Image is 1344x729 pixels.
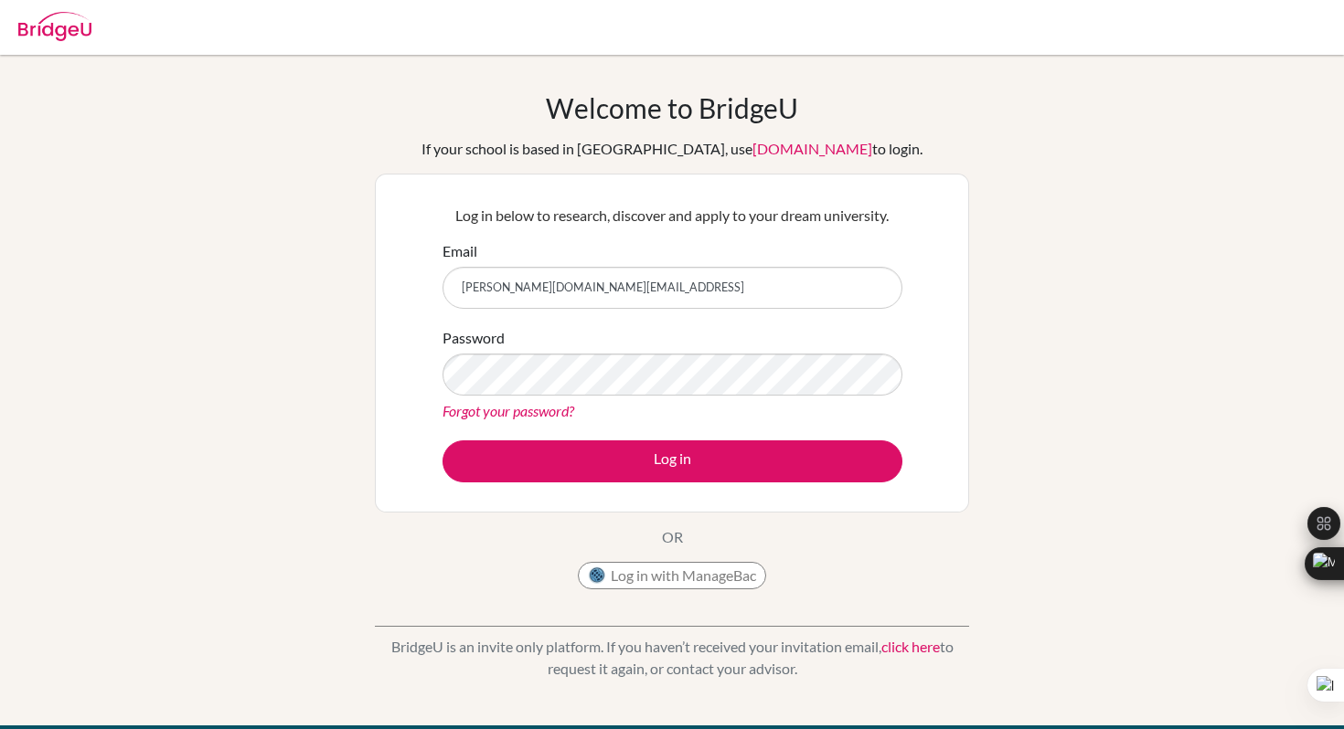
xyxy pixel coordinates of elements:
[443,402,574,419] a: Forgot your password?
[752,140,872,157] a: [DOMAIN_NAME]
[421,138,923,160] div: If your school is based in [GEOGRAPHIC_DATA], use to login.
[375,636,969,680] p: BridgeU is an invite only platform. If you haven’t received your invitation email, to request it ...
[546,91,798,124] h1: Welcome to BridgeU
[443,240,477,262] label: Email
[443,327,505,349] label: Password
[443,205,902,227] p: Log in below to research, discover and apply to your dream university.
[18,12,91,41] img: Bridge-U
[578,562,766,589] button: Log in with ManageBac
[662,526,683,548] p: OR
[881,638,940,655] a: click here
[443,440,902,482] button: Log in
